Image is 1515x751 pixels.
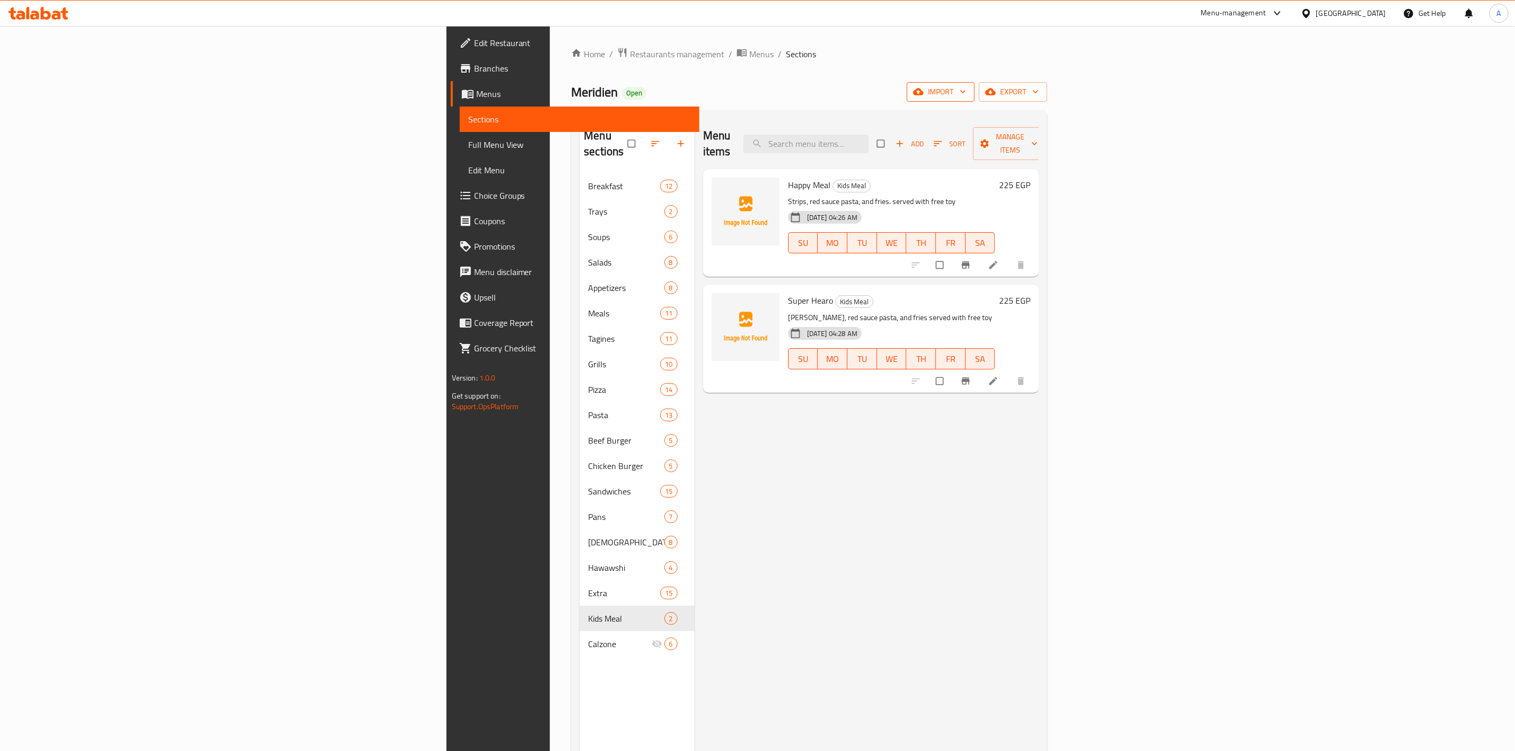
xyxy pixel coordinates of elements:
[588,536,664,549] div: Syrian
[729,48,732,60] li: /
[588,612,664,625] span: Kids Meal
[588,281,664,294] span: Appetizers
[588,460,664,472] span: Chicken Burger
[460,107,699,132] a: Sections
[588,485,660,498] div: Sandwiches
[664,561,678,574] div: items
[468,138,691,151] span: Full Menu View
[588,231,664,243] span: Soups
[588,638,651,650] div: Calzone
[588,383,660,396] span: Pizza
[712,293,780,361] img: Super Hearo
[580,275,695,301] div: Appetizers8
[460,132,699,157] a: Full Menu View
[580,529,695,555] div: [DEMOGRAPHIC_DATA]8
[474,240,691,253] span: Promotions
[588,180,660,192] span: Breakfast
[474,215,691,227] span: Coupons
[665,258,677,268] span: 8
[660,383,677,396] div: items
[580,351,695,377] div: Grills10
[818,348,847,369] button: MO
[999,293,1030,308] h6: 225 EGP
[664,536,678,549] div: items
[877,348,907,369] button: WE
[588,307,660,320] span: Meals
[571,47,1047,61] nav: breadcrumb
[664,434,678,447] div: items
[1009,253,1035,277] button: delete
[661,181,677,191] span: 12
[988,376,1001,386] a: Edit menu item
[665,436,677,446] span: 5
[451,285,699,310] a: Upsell
[881,235,903,251] span: WE
[580,479,695,504] div: Sandwiches15
[793,235,814,251] span: SU
[822,235,843,251] span: MO
[786,48,816,60] span: Sections
[940,235,961,251] span: FR
[803,329,862,339] span: [DATE] 04:28 AM
[1009,369,1035,393] button: delete
[661,487,677,497] span: 15
[982,130,1040,157] span: Manage items
[580,580,695,606] div: Extra15
[660,358,677,370] div: items
[665,537,677,547] span: 8
[664,612,678,625] div: items
[580,453,695,479] div: Chicken Burger5
[743,135,869,153] input: search
[712,178,780,245] img: Happy Meal
[588,434,664,447] span: Beef Burger
[788,311,995,324] p: [PERSON_NAME], red sauce pasta, and fries served with free toy
[474,316,691,329] span: Coverage Report
[664,281,678,294] div: items
[847,232,877,253] button: TU
[934,138,966,150] span: Sort
[452,371,478,385] span: Version:
[588,358,660,370] span: Grills
[749,48,774,60] span: Menus
[893,136,927,152] button: Add
[580,301,695,326] div: Meals11
[474,189,691,202] span: Choice Groups
[580,199,695,224] div: Trays2
[836,296,873,308] span: Kids Meal
[580,169,695,661] nav: Menu sections
[660,180,677,192] div: items
[660,409,677,421] div: items
[893,136,927,152] span: Add item
[665,461,677,471] span: 5
[588,409,660,421] div: Pasta
[665,614,677,624] span: 2
[588,256,664,269] span: Salads
[588,205,664,218] span: Trays
[588,536,664,549] span: [DEMOGRAPHIC_DATA]
[451,259,699,285] a: Menu disclaimer
[664,256,678,269] div: items
[818,232,847,253] button: MO
[881,351,903,367] span: WE
[954,369,979,393] button: Branch-specific-item
[452,389,501,403] span: Get support on:
[660,307,677,320] div: items
[979,82,1047,102] button: export
[852,235,873,251] span: TU
[660,587,677,599] div: items
[580,555,695,580] div: Hawawshi4
[906,348,936,369] button: TH
[664,460,678,472] div: items
[451,234,699,259] a: Promotions
[737,47,774,61] a: Menus
[665,563,677,573] span: 4
[644,132,669,155] span: Sort sections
